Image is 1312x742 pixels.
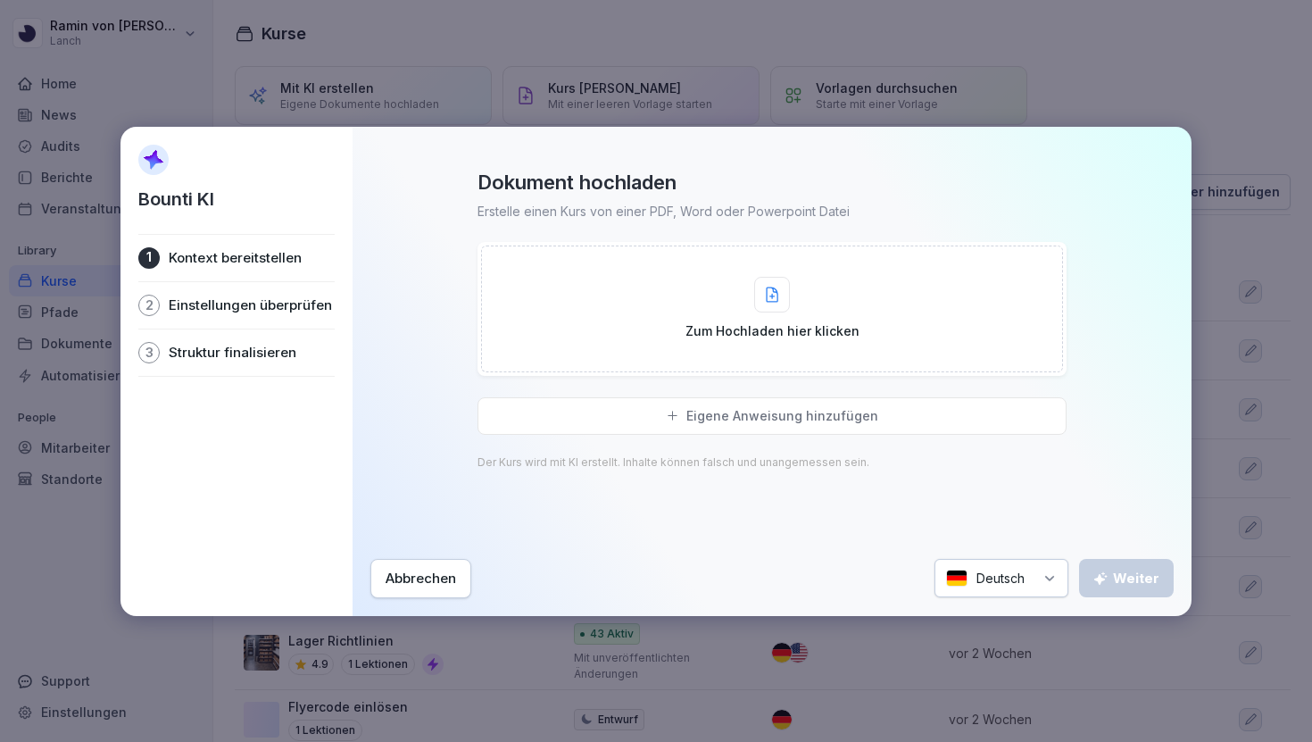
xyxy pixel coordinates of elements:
button: Weiter [1079,559,1174,597]
p: Erstelle einen Kurs von einer PDF, Word oder Powerpoint Datei [477,202,850,221]
div: Weiter [1093,569,1159,588]
p: Dokument hochladen [477,170,677,195]
p: Struktur finalisieren [169,344,296,362]
p: Eigene Anweisung hinzufügen [686,408,878,424]
div: 3 [138,342,160,363]
p: Zum Hochladen hier klicken [685,321,859,340]
p: Einstellungen überprüfen [169,296,332,314]
p: Kontext bereitstellen [169,249,302,267]
div: Deutsch [934,559,1068,597]
div: Abbrechen [386,569,456,588]
p: Der Kurs wird mit KI erstellt. Inhalte können falsch und unangemessen sein. [477,456,869,469]
div: 2 [138,295,160,316]
button: Abbrechen [370,559,471,598]
div: 1 [138,247,160,269]
p: Bounti KI [138,186,214,213]
img: AI Sparkle [138,145,169,175]
img: de.svg [946,570,967,587]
